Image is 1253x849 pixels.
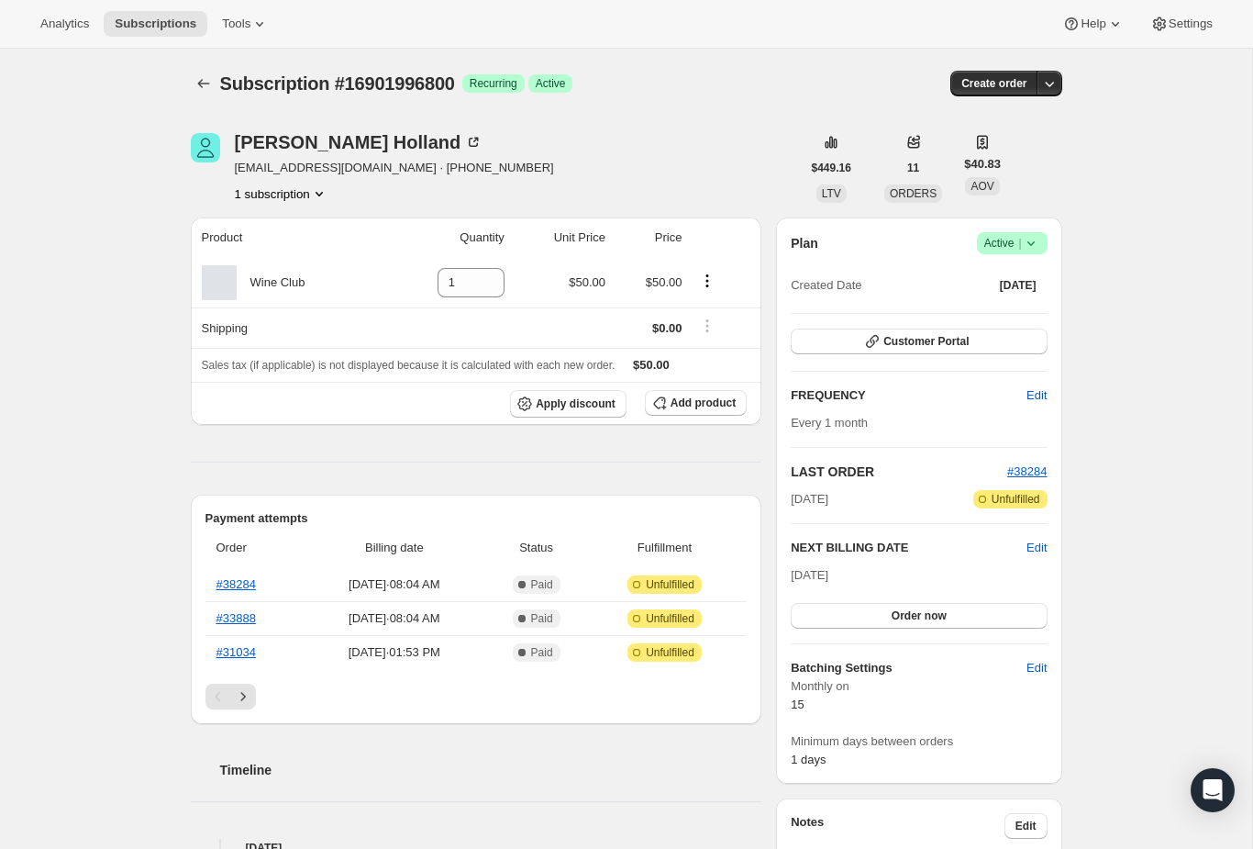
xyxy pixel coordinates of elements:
[812,161,851,175] span: $449.16
[791,386,1026,405] h2: FREQUENCY
[1007,464,1047,478] a: #38284
[205,684,748,709] nav: Pagination
[633,358,670,372] span: $50.00
[671,396,736,410] span: Add product
[235,184,328,203] button: Product actions
[222,17,250,31] span: Tools
[309,539,479,557] span: Billing date
[191,307,384,348] th: Shipping
[646,275,682,289] span: $50.00
[1139,11,1224,37] button: Settings
[593,539,736,557] span: Fulfillment
[896,155,930,181] button: 11
[1004,813,1048,839] button: Edit
[791,416,868,430] span: Every 1 month
[29,11,100,37] button: Analytics
[115,17,196,31] span: Subscriptions
[220,73,455,94] span: Subscription #16901996800
[531,577,553,592] span: Paid
[890,187,937,200] span: ORDERS
[791,234,818,252] h2: Plan
[883,334,969,349] span: Customer Portal
[645,390,747,416] button: Add product
[791,539,1026,557] h2: NEXT BILLING DATE
[191,133,220,162] span: Monica Holland
[646,611,694,626] span: Unfulfilled
[1081,17,1105,31] span: Help
[1026,539,1047,557] button: Edit
[237,274,305,292] div: Wine Club
[202,359,615,372] span: Sales tax (if applicable) is not displayed because it is calculated with each new order.
[1015,819,1037,833] span: Edit
[791,659,1026,677] h6: Batching Settings
[216,645,256,659] a: #31034
[205,528,305,568] th: Order
[536,397,615,411] span: Apply discount
[1007,463,1047,481] button: #38284
[1051,11,1135,37] button: Help
[531,611,553,626] span: Paid
[490,539,582,557] span: Status
[205,509,748,528] h2: Payment attempts
[216,611,256,625] a: #33888
[961,76,1026,91] span: Create order
[230,684,256,709] button: Next
[191,218,384,258] th: Product
[1015,381,1058,410] button: Edit
[791,732,1047,751] span: Minimum days between orders
[220,761,762,779] h2: Timeline
[309,609,479,628] span: [DATE] · 08:04 AM
[791,490,828,508] span: [DATE]
[984,234,1040,252] span: Active
[1026,659,1047,677] span: Edit
[822,187,841,200] span: LTV
[510,218,611,258] th: Unit Price
[216,577,256,591] a: #38284
[104,11,207,37] button: Subscriptions
[950,71,1037,96] button: Create order
[470,76,517,91] span: Recurring
[646,645,694,660] span: Unfulfilled
[791,698,804,711] span: 15
[652,321,682,335] span: $0.00
[531,645,553,660] span: Paid
[801,155,862,181] button: $449.16
[791,677,1047,696] span: Monthly on
[211,11,280,37] button: Tools
[791,568,828,582] span: [DATE]
[791,276,861,295] span: Created Date
[646,577,694,592] span: Unfulfilled
[791,463,1007,481] h2: LAST ORDER
[791,813,1004,839] h3: Notes
[964,155,1001,173] span: $40.83
[970,180,993,193] span: AOV
[1169,17,1213,31] span: Settings
[1018,236,1021,251] span: |
[235,133,483,151] div: [PERSON_NAME] Holland
[40,17,89,31] span: Analytics
[693,271,722,291] button: Product actions
[892,609,947,623] span: Order now
[569,275,605,289] span: $50.00
[791,603,1047,629] button: Order now
[510,390,626,418] button: Apply discount
[1000,278,1037,293] span: [DATE]
[791,329,1047,354] button: Customer Portal
[611,218,687,258] th: Price
[309,643,479,662] span: [DATE] · 01:53 PM
[1191,768,1235,812] div: Open Intercom Messenger
[536,76,566,91] span: Active
[989,273,1048,298] button: [DATE]
[693,316,722,336] button: Shipping actions
[309,575,479,594] span: [DATE] · 08:04 AM
[1026,386,1047,405] span: Edit
[384,218,510,258] th: Quantity
[1015,654,1058,683] button: Edit
[191,71,216,96] button: Subscriptions
[907,161,919,175] span: 11
[791,753,826,766] span: 1 days
[235,159,554,177] span: [EMAIL_ADDRESS][DOMAIN_NAME] · [PHONE_NUMBER]
[992,492,1040,507] span: Unfulfilled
